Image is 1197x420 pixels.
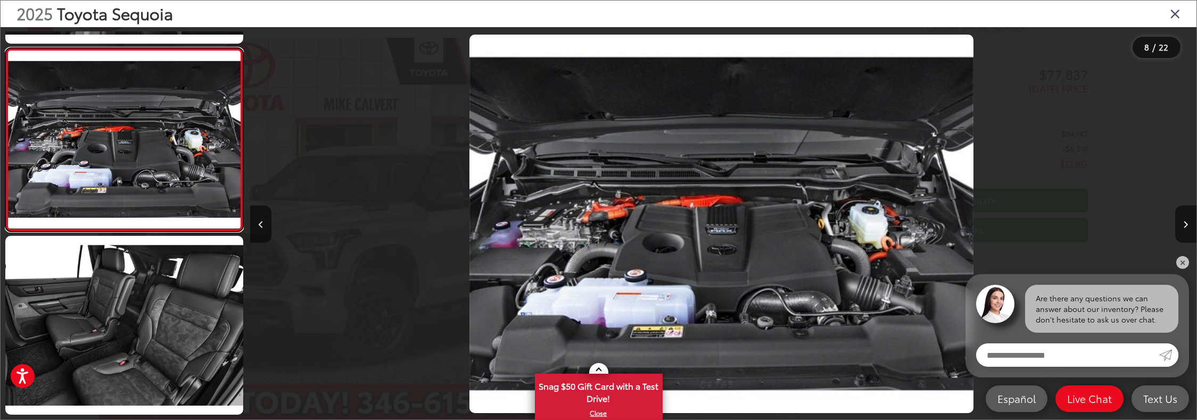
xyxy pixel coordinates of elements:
[1138,392,1183,405] span: Text Us
[57,2,173,24] span: Toyota Sequoia
[1170,6,1181,20] i: Close gallery
[250,205,271,243] button: Previous image
[976,285,1014,323] img: Agent profile photo
[1175,205,1196,243] button: Next image
[1145,41,1150,53] span: 8
[1159,41,1169,53] span: 22
[1159,343,1178,367] a: Submit
[1025,285,1178,333] div: Are there any questions we can answer about our inventory? Please don't hesitate to ask us over c...
[986,385,1047,412] a: Español
[1132,385,1189,412] a: Text Us
[249,35,1195,413] div: 2025 Toyota Sequoia TRD Pro 7
[976,343,1159,367] input: Enter your message
[1055,385,1124,412] a: Live Chat
[469,35,973,413] img: 2025 Toyota Sequoia TRD Pro
[992,392,1041,405] span: Español
[536,375,662,407] span: Snag $50 Gift Card with a Test Drive!
[16,2,53,24] span: 2025
[6,51,243,229] img: 2025 Toyota Sequoia TRD Pro
[1152,44,1157,51] span: /
[1062,392,1117,405] span: Live Chat
[3,234,246,416] img: 2025 Toyota Sequoia TRD Pro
